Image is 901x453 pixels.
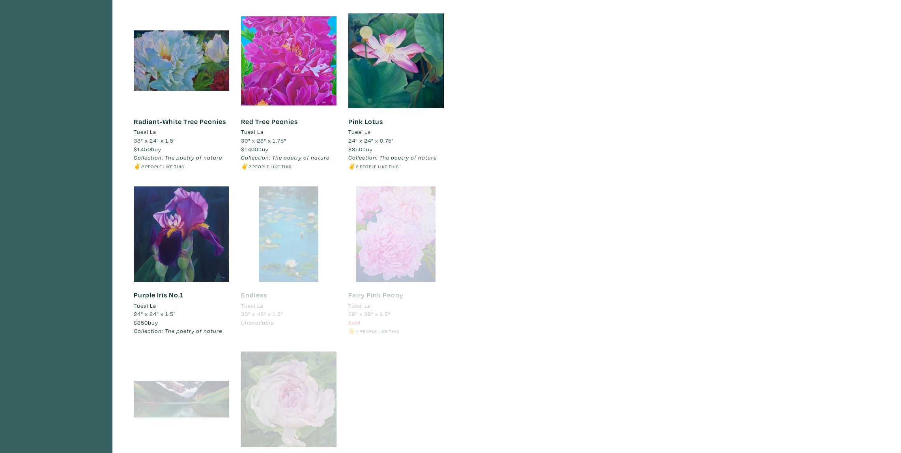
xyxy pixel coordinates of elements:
small: 2 people like this [356,164,399,169]
span: Unavailable [241,319,274,326]
span: buy [134,145,161,153]
em: Collection: The poetry of nature [134,154,222,161]
em: Collection: The poetry of nature [241,154,329,161]
a: Endless [241,290,267,299]
a: Tueai La [348,301,444,310]
small: 2 people like this [249,164,292,169]
li: ✌️ [134,162,229,171]
span: $1400 [241,145,258,153]
a: Radiant-White Tree Peonies [134,117,226,126]
span: buy [241,145,269,153]
a: Pink Lotus [348,117,383,126]
span: $1450 [134,145,151,153]
small: 4 people like this [356,328,399,334]
em: Collection: The poetry of nature [134,327,222,335]
span: 30" x 48" x 1.5" [241,310,283,318]
span: Sold [348,319,361,326]
a: Fairy Pink Peony [348,290,404,299]
small: 2 people like this [141,164,184,169]
a: Red Tree Peonies [241,117,298,126]
li: 🖐️ [348,327,444,335]
span: 30" x 36" x 1.5" [348,310,391,318]
li: Tueai La [241,128,264,136]
li: Tueai La [134,128,156,136]
span: 24" x 24" x 0.75" [348,137,394,144]
li: Tueai La [134,301,156,310]
em: Collection: The poetry of nature [348,154,437,161]
a: Tueai La [134,301,229,310]
li: Tueai La [348,301,371,310]
span: buy [134,319,158,326]
a: Tueai La [348,128,444,136]
a: Tueai La [134,128,229,136]
li: Tueai La [241,301,264,310]
a: Tueai La [241,128,336,136]
span: 30" x 28" x 1.75" [241,137,286,144]
span: buy [348,145,373,153]
span: $850 [134,319,148,326]
span: 38" x 24" x 1.5" [134,137,176,144]
span: 24" x 24" x 1.5" [134,310,176,318]
li: ✌️ [348,162,444,171]
li: ✌️ [241,162,336,171]
a: Purple Iris No.1 [134,290,183,299]
a: Tueai La [241,301,336,310]
span: $850 [348,145,363,153]
li: Tueai La [348,128,371,136]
